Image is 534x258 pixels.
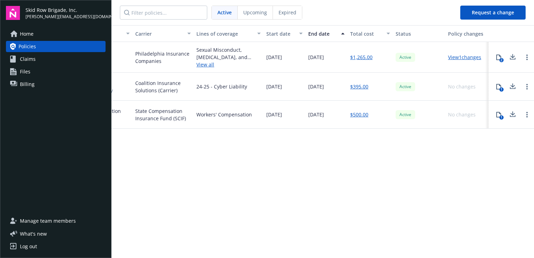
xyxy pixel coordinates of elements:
div: Carrier [135,30,183,37]
span: Philadelphia Insurance Companies [135,50,191,65]
a: Billing [6,79,106,90]
button: Policy changes [445,25,489,42]
button: End date [305,25,347,42]
button: What's new [6,230,58,237]
div: End date [308,30,337,37]
a: Open options [523,110,531,119]
button: 1 [492,80,506,94]
span: What ' s new [20,230,47,237]
a: Open options [523,53,531,62]
span: Expired [279,9,296,16]
span: [DATE] [266,83,282,90]
button: Status [393,25,445,42]
span: [DATE] [308,53,324,61]
a: View all [196,61,261,68]
span: Files [20,66,30,77]
span: Claims [20,53,36,65]
a: Files [6,66,106,77]
div: Policy changes [448,30,486,37]
span: Active [398,54,412,60]
div: Start date [266,30,295,37]
div: 24-25 - Cyber Liability [196,83,247,90]
div: Sexual Misconduct, [MEDICAL_DATA], and Molestation Liability, Professional Liability, Commercial ... [196,46,261,61]
span: Skid Row Brigade, Inc. [26,6,106,14]
a: $395.00 [350,83,368,90]
button: Carrier [132,25,194,42]
div: Lines of coverage [196,30,253,37]
span: Coalition Insurance Solutions (Carrier) [135,79,191,94]
button: Start date [264,25,305,42]
span: Policies [19,41,36,52]
span: [DATE] [266,111,282,118]
a: Manage team members [6,215,106,227]
span: [PERSON_NAME][EMAIL_ADDRESS][DOMAIN_NAME] [26,14,106,20]
div: Status [396,30,442,37]
span: [DATE] [308,111,324,118]
span: [DATE] [308,83,324,90]
a: Open options [523,83,531,91]
input: Filter policies... [120,6,207,20]
span: Active [398,112,412,118]
span: Billing [20,79,35,90]
button: Skid Row Brigade, Inc.[PERSON_NAME][EMAIL_ADDRESS][DOMAIN_NAME] [26,6,106,20]
span: Active [398,84,412,90]
button: 2 [492,50,506,64]
div: Total cost [350,30,382,37]
button: 1 [492,108,506,122]
div: Workers' Compensation [196,111,252,118]
div: 1 [499,115,504,120]
span: Active [217,9,232,16]
a: View 1 changes [448,54,481,60]
a: $500.00 [350,111,368,118]
div: 1 [499,87,504,92]
button: Total cost [347,25,393,42]
span: Home [20,28,34,40]
div: No changes [448,111,476,118]
span: Upcoming [243,9,267,16]
div: No changes [448,83,476,90]
a: Policies [6,41,106,52]
button: Lines of coverage [194,25,264,42]
button: Request a change [460,6,526,20]
div: Log out [20,241,37,252]
a: Claims [6,53,106,65]
a: $1,265.00 [350,53,373,61]
a: Home [6,28,106,40]
span: [DATE] [266,53,282,61]
div: 2 [499,58,504,62]
img: navigator-logo.svg [6,6,20,20]
span: Manage team members [20,215,76,227]
span: State Compensation Insurance Fund (SCIF) [135,107,191,122]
